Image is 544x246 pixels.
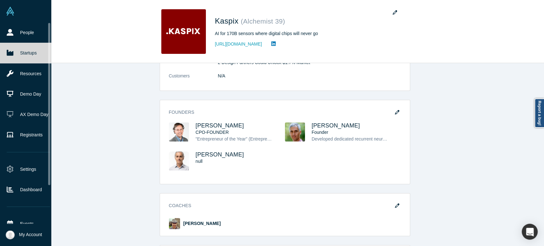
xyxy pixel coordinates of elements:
[215,41,262,47] a: [URL][DOMAIN_NAME]
[241,18,285,25] small: ( Alchemist 39 )
[169,109,392,116] h3: Founders
[312,130,328,135] span: Founder
[169,218,180,229] img: Ian Bergman
[169,122,189,141] img: Andres Valdivieso's Profile Image
[161,9,206,54] img: Kaspix's Logo
[169,151,189,170] img: Eduardo Izquierdo's Profile Image
[312,122,360,129] a: [PERSON_NAME]
[196,122,244,129] a: [PERSON_NAME]
[285,122,305,141] img: Pablo Zegers's Profile Image
[196,159,203,164] span: null
[534,98,544,128] a: Report a bug!
[196,151,244,158] a: [PERSON_NAME]
[215,17,241,25] span: Kaspix
[19,231,42,238] span: My Account
[169,73,218,86] dt: Customers
[196,130,229,135] span: CPO-FOUNDER
[215,30,393,37] div: AI for 170B sensors where digital chips will never go
[169,202,392,209] h3: Coaches
[6,7,15,16] img: Alchemist Vault Logo
[6,230,42,239] button: My Account
[218,73,401,79] dd: N/A
[183,221,221,226] a: [PERSON_NAME]
[6,230,15,239] img: Rea Medina's Account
